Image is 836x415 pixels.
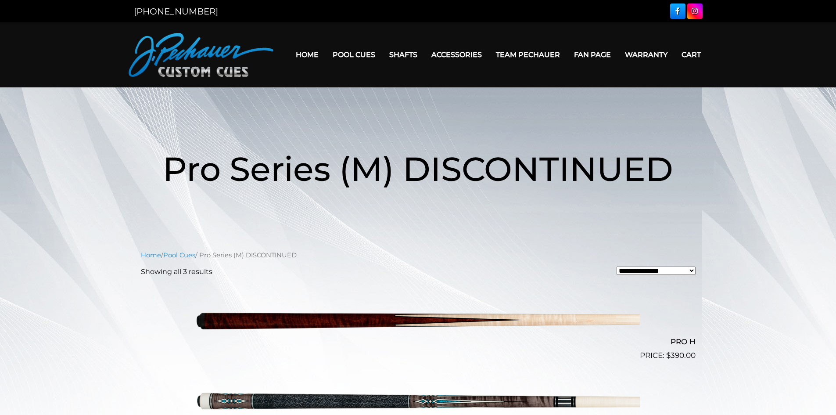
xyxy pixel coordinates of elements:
[141,250,696,260] nav: Breadcrumb
[163,251,195,259] a: Pool Cues
[618,43,675,66] a: Warranty
[163,148,673,189] span: Pro Series (M) DISCONTINUED
[197,284,640,358] img: PRO H
[666,351,671,360] span: $
[141,334,696,350] h2: PRO H
[129,33,273,77] img: Pechauer Custom Cues
[675,43,708,66] a: Cart
[289,43,326,66] a: Home
[141,251,161,259] a: Home
[666,351,696,360] bdi: 390.00
[326,43,382,66] a: Pool Cues
[141,267,212,277] p: Showing all 3 results
[141,284,696,361] a: PRO H $390.00
[134,6,218,17] a: [PHONE_NUMBER]
[617,267,696,275] select: Shop order
[567,43,618,66] a: Fan Page
[489,43,567,66] a: Team Pechauer
[382,43,424,66] a: Shafts
[424,43,489,66] a: Accessories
